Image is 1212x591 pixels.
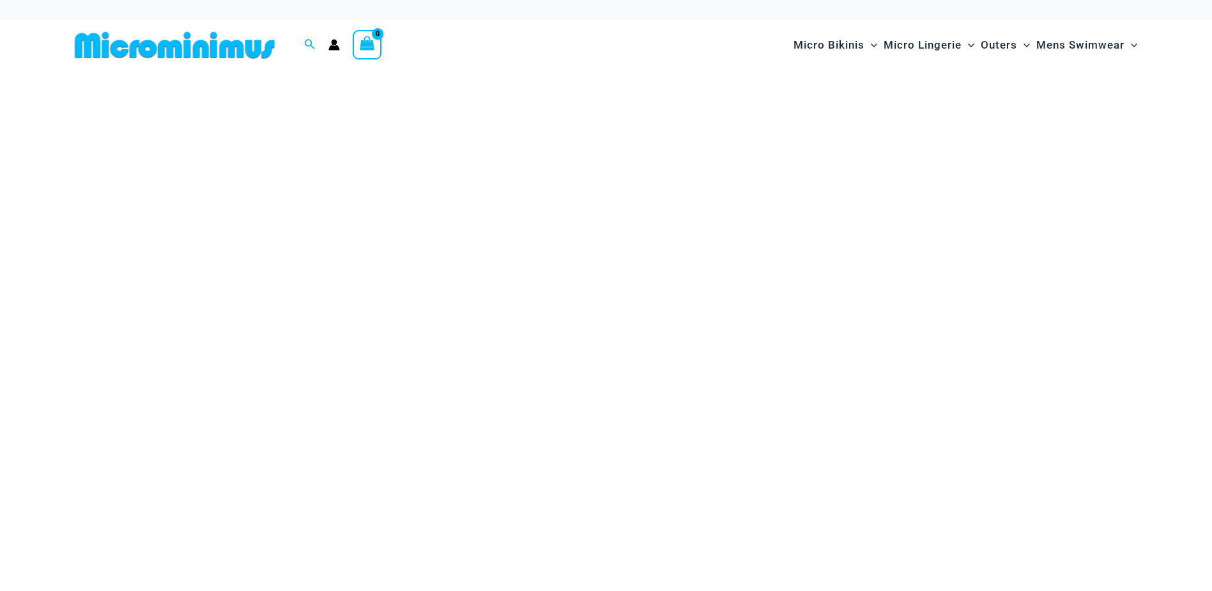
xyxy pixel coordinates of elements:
[981,29,1017,61] span: Outers
[1033,26,1140,65] a: Mens SwimwearMenu ToggleMenu Toggle
[962,29,974,61] span: Menu Toggle
[788,24,1143,67] nav: Site Navigation
[328,39,340,51] a: Account icon link
[1124,29,1137,61] span: Menu Toggle
[1036,29,1124,61] span: Mens Swimwear
[794,29,864,61] span: Micro Bikinis
[790,26,880,65] a: Micro BikinisMenu ToggleMenu Toggle
[880,26,978,65] a: Micro LingerieMenu ToggleMenu Toggle
[884,29,962,61] span: Micro Lingerie
[70,31,280,59] img: MM SHOP LOGO FLAT
[978,26,1033,65] a: OutersMenu ToggleMenu Toggle
[1017,29,1030,61] span: Menu Toggle
[304,37,316,53] a: Search icon link
[864,29,877,61] span: Menu Toggle
[353,30,382,59] a: View Shopping Cart, empty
